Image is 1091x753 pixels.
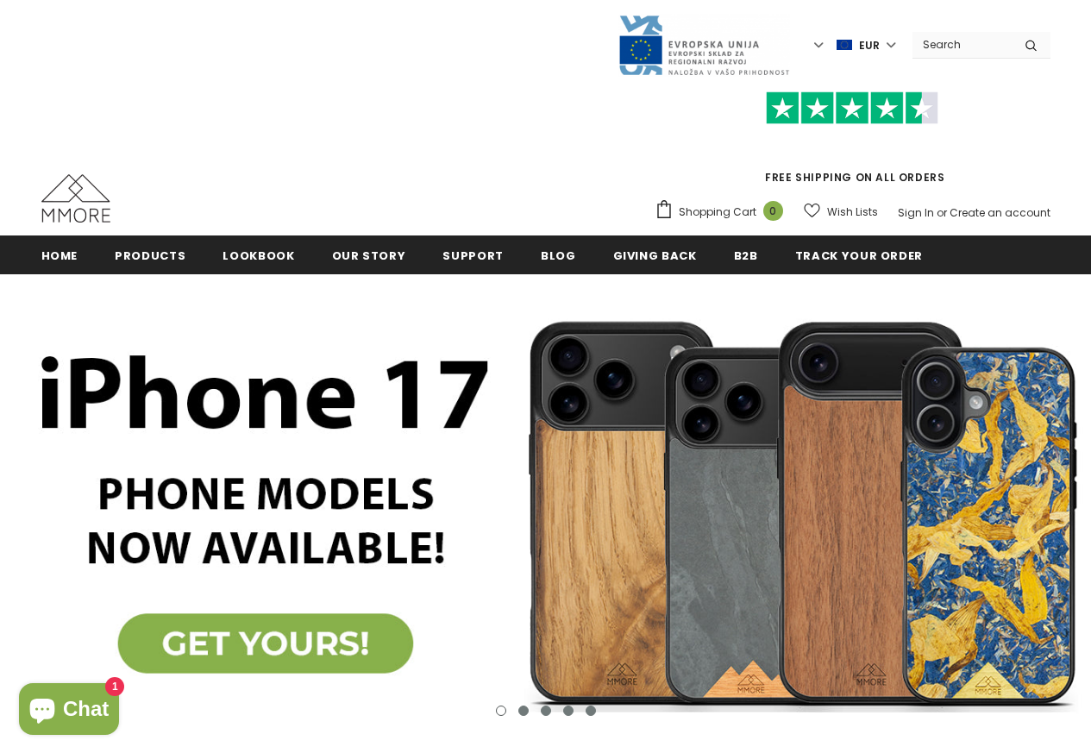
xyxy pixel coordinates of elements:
a: Track your order [795,235,923,274]
span: Lookbook [223,248,294,264]
span: Our Story [332,248,406,264]
span: EUR [859,37,880,54]
span: or [937,205,947,220]
button: 4 [563,706,574,716]
a: Javni Razpis [618,37,790,52]
a: Blog [541,235,576,274]
span: FREE SHIPPING ON ALL ORDERS [655,99,1050,185]
a: Shopping Cart 0 [655,199,792,225]
button: 1 [496,706,506,716]
img: Trust Pilot Stars [766,91,938,125]
span: Wish Lists [827,204,878,221]
span: Shopping Cart [679,204,756,221]
button: 3 [541,706,551,716]
a: Lookbook [223,235,294,274]
span: Giving back [613,248,697,264]
a: Products [115,235,185,274]
span: Track your order [795,248,923,264]
a: Sign In [898,205,934,220]
button: 5 [586,706,596,716]
inbox-online-store-chat: Shopify online store chat [14,683,124,739]
img: Javni Razpis [618,14,790,77]
span: support [442,248,504,264]
span: Home [41,248,78,264]
img: MMORE Cases [41,174,110,223]
span: Blog [541,248,576,264]
iframe: Customer reviews powered by Trustpilot [655,124,1050,169]
a: support [442,235,504,274]
a: Create an account [950,205,1050,220]
input: Search Site [912,32,1012,57]
a: Home [41,235,78,274]
span: B2B [734,248,758,264]
a: Wish Lists [804,197,878,227]
a: B2B [734,235,758,274]
a: Giving back [613,235,697,274]
a: Our Story [332,235,406,274]
span: 0 [763,201,783,221]
button: 2 [518,706,529,716]
span: Products [115,248,185,264]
